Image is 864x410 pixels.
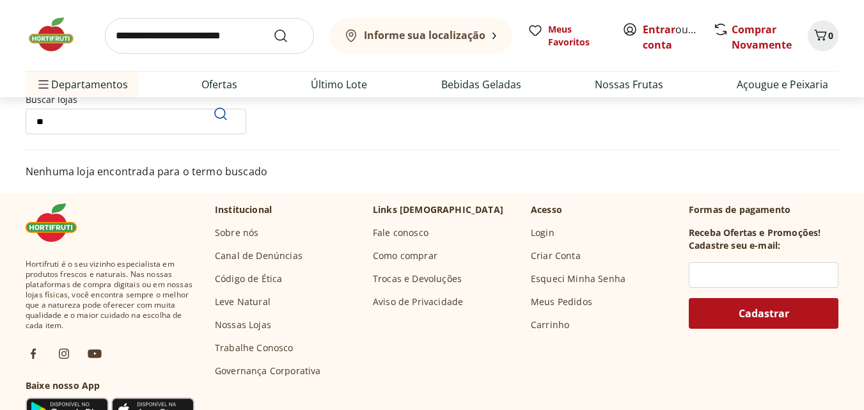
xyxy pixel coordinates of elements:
[215,342,294,354] a: Trabalhe Conosco
[273,28,304,43] button: Submit Search
[215,203,272,216] p: Institucional
[531,319,569,331] a: Carrinho
[26,379,194,392] h3: Baixe nosso App
[689,239,780,252] h3: Cadastre seu e-mail:
[215,226,258,239] a: Sobre nós
[739,308,789,319] span: Cadastrar
[737,77,828,92] a: Açougue e Peixaria
[441,77,521,92] a: Bebidas Geladas
[689,226,821,239] h3: Receba Ofertas e Promoções!
[531,272,625,285] a: Esqueci Minha Senha
[373,203,503,216] p: Links [DEMOGRAPHIC_DATA]
[329,18,512,54] button: Informe sua localização
[36,69,128,100] span: Departamentos
[26,203,90,242] img: Hortifruti
[643,22,675,36] a: Entrar
[56,346,72,361] img: ig
[828,29,833,42] span: 0
[26,259,194,331] span: Hortifruti é o seu vizinho especialista em produtos frescos e naturais. Nas nossas plataformas de...
[215,249,302,262] a: Canal de Denúncias
[311,77,367,92] a: Último Lote
[689,298,838,329] button: Cadastrar
[201,77,237,92] a: Ofertas
[808,20,838,51] button: Carrinho
[373,249,437,262] a: Como comprar
[26,346,41,361] img: fb
[26,166,267,177] span: Nenhuma loja encontrada para o termo buscado
[215,365,321,377] a: Governança Corporativa
[26,93,246,134] label: Buscar lojas
[26,15,90,54] img: Hortifruti
[205,99,236,129] button: Pesquisar
[215,319,271,331] a: Nossas Lojas
[595,77,663,92] a: Nossas Frutas
[531,296,592,308] a: Meus Pedidos
[531,226,554,239] a: Login
[732,22,792,52] a: Comprar Novamente
[531,203,562,216] p: Acesso
[364,28,485,42] b: Informe sua localização
[87,346,102,361] img: ytb
[531,249,581,262] a: Criar Conta
[643,22,700,52] span: ou
[26,109,246,134] input: Buscar lojasPesquisar
[105,18,314,54] input: search
[215,272,282,285] a: Código de Ética
[643,22,713,52] a: Criar conta
[373,226,428,239] a: Fale conosco
[215,296,271,308] a: Leve Natural
[373,272,462,285] a: Trocas e Devoluções
[373,296,463,308] a: Aviso de Privacidade
[36,69,51,100] button: Menu
[689,203,838,216] p: Formas de pagamento
[528,23,607,49] a: Meus Favoritos
[548,23,607,49] span: Meus Favoritos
